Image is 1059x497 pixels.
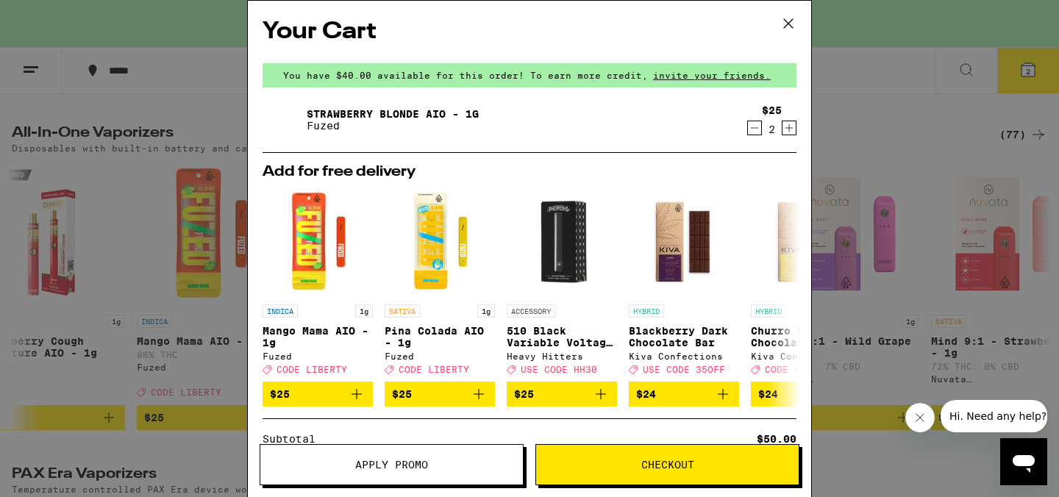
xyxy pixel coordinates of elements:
[392,388,412,400] span: $25
[270,388,290,400] span: $25
[507,304,555,318] p: ACCESSORY
[636,388,656,400] span: $24
[765,365,835,374] span: CODE LIBERTY
[385,187,495,297] img: Fuzed - Pina Colada AIO - 1g
[477,304,495,318] p: 1g
[747,121,762,135] button: Decrement
[629,187,739,382] a: Open page for Blackberry Dark Chocolate Bar from Kiva Confections
[263,351,373,361] div: Fuzed
[751,187,861,382] a: Open page for Churro Milk Chocolate Bar from Kiva Confections
[263,15,796,49] h2: Your Cart
[385,187,495,382] a: Open page for Pina Colada AIO - 1g from Fuzed
[307,120,479,132] p: Fuzed
[782,121,796,135] button: Increment
[905,403,935,432] iframe: Close message
[648,71,776,80] span: invite your friends.
[751,325,861,348] p: Churro Milk Chocolate Bar
[263,165,796,179] h2: Add for free delivery
[355,304,373,318] p: 1g
[283,71,648,80] span: You have $40.00 available for this order! To earn more credit,
[629,304,664,318] p: HYBRID
[758,388,778,400] span: $24
[507,351,617,361] div: Heavy Hitters
[385,325,495,348] p: Pina Colada AIO - 1g
[307,108,479,120] a: Strawberry Blonde AIO - 1g
[762,124,782,135] div: 2
[629,325,739,348] p: Blackberry Dark Chocolate Bar
[1000,438,1047,485] iframe: Button to launch messaging window
[751,382,861,407] button: Add to bag
[751,187,861,297] img: Kiva Confections - Churro Milk Chocolate Bar
[263,99,304,140] img: Strawberry Blonde AIO - 1g
[751,351,861,361] div: Kiva Confections
[507,187,617,297] img: Heavy Hitters - 510 Black Variable Voltage Battery & Charger
[757,434,796,444] div: $50.00
[751,304,786,318] p: HYBRID
[385,382,495,407] button: Add to bag
[399,365,469,374] span: CODE LIBERTY
[762,104,782,116] div: $25
[643,365,725,374] span: USE CODE 35OFF
[507,325,617,348] p: 510 Black Variable Voltage Battery & Charger
[629,187,739,297] img: Kiva Confections - Blackberry Dark Chocolate Bar
[521,365,597,374] span: USE CODE HH30
[355,460,428,470] span: Apply Promo
[263,434,326,444] div: Subtotal
[263,187,373,382] a: Open page for Mango Mama AIO - 1g from Fuzed
[941,400,1047,432] iframe: Message from company
[535,444,799,485] button: Checkout
[263,187,373,297] img: Fuzed - Mango Mama AIO - 1g
[629,351,739,361] div: Kiva Confections
[263,325,373,348] p: Mango Mama AIO - 1g
[263,63,796,87] div: You have $40.00 available for this order! To earn more credit,invite your friends.
[385,304,420,318] p: SATIVA
[514,388,534,400] span: $25
[260,444,524,485] button: Apply Promo
[641,460,694,470] span: Checkout
[629,382,739,407] button: Add to bag
[507,382,617,407] button: Add to bag
[385,351,495,361] div: Fuzed
[263,382,373,407] button: Add to bag
[277,365,347,374] span: CODE LIBERTY
[507,187,617,382] a: Open page for 510 Black Variable Voltage Battery & Charger from Heavy Hitters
